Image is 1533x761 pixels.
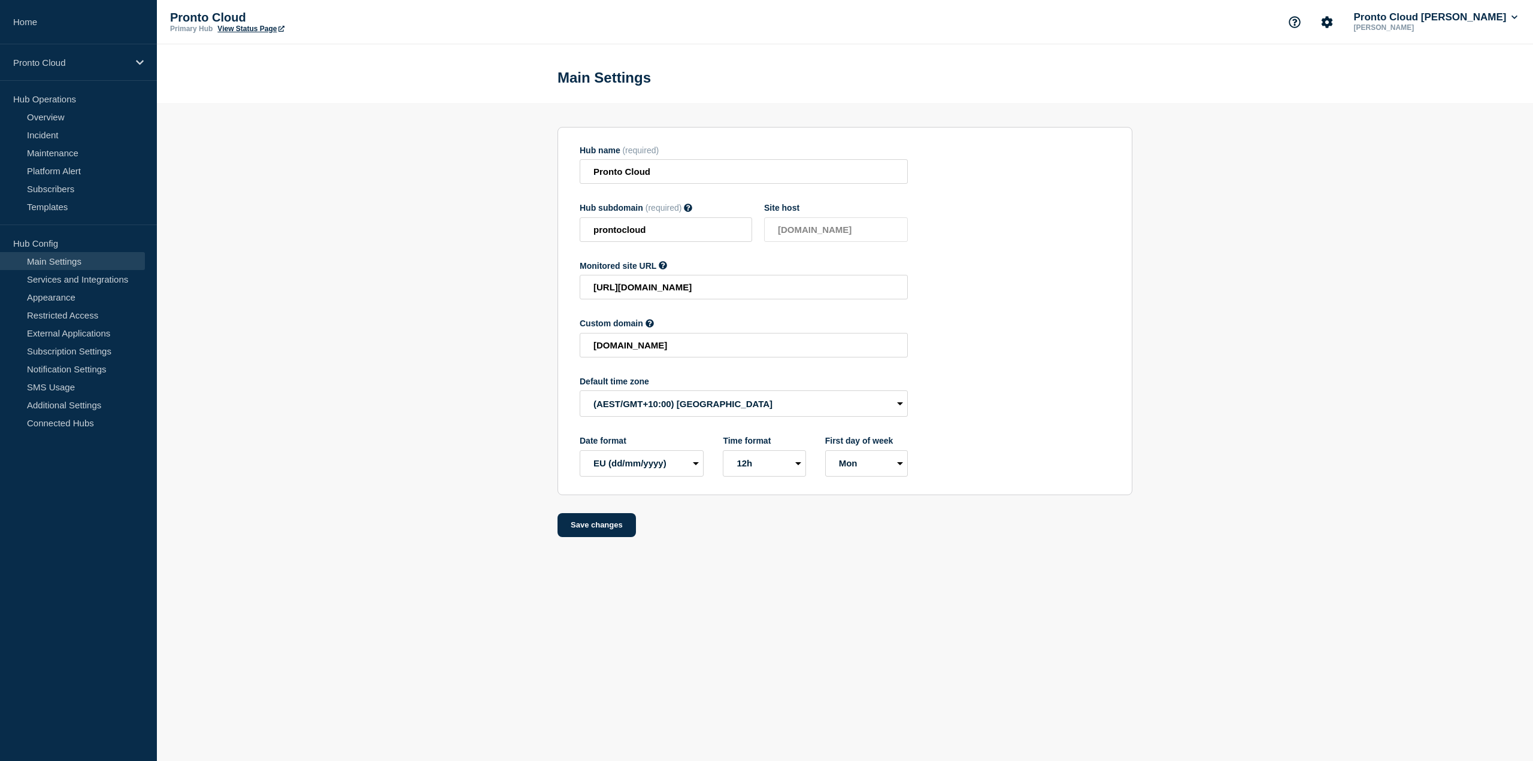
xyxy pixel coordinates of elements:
button: Pronto Cloud [PERSON_NAME] [1352,11,1520,23]
button: Account settings [1314,10,1340,35]
input: http://example.com [580,275,908,299]
p: Pronto Cloud [170,11,410,25]
div: Date format [580,436,704,445]
div: Time format [723,436,805,445]
button: Support [1282,10,1307,35]
span: (required) [622,145,659,155]
select: Default time zone [580,390,908,417]
a: View Status Page [217,25,284,33]
div: First day of week [825,436,908,445]
input: Site host [764,217,908,242]
h1: Main Settings [558,69,651,86]
span: Monitored site URL [580,261,656,271]
span: Hub subdomain [580,203,643,213]
p: Pronto Cloud [13,57,128,68]
div: Hub name [580,145,908,155]
div: Site host [764,203,908,213]
select: First day of week [825,450,908,477]
div: Default time zone [580,377,908,386]
select: Time format [723,450,805,477]
input: Hub name [580,159,908,184]
span: (required) [646,203,682,213]
p: [PERSON_NAME] [1352,23,1476,32]
input: sample [580,217,752,242]
button: Save changes [558,513,636,537]
select: Date format [580,450,704,477]
p: Primary Hub [170,25,213,33]
span: Custom domain [580,319,643,328]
